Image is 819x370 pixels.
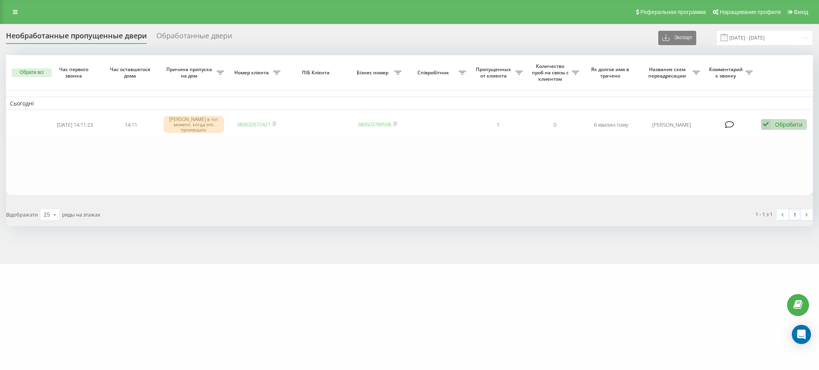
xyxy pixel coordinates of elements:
[237,121,270,128] a: 380632672421
[793,211,796,218] font: 1
[497,121,499,128] font: 1
[110,66,150,79] font: Час оставшегося дома
[12,68,52,77] button: Обрати всі
[532,63,569,82] font: Количество проб на связь с клиентом
[44,211,50,218] font: 25
[358,121,391,128] a: 380503789508
[6,211,38,218] font: Відображати
[166,66,212,79] font: Причина пропуска на дом
[652,121,691,128] font: [PERSON_NAME]
[57,121,93,128] font: [DATE] 14:11:23
[169,116,218,133] font: [PERSON_NAME] в тот момент, когда это произошло
[658,31,696,45] button: Экспорт
[709,66,743,79] font: Комментарий к звонку
[357,69,388,76] font: Бізнес номер
[417,69,449,76] font: Співробітник
[59,66,88,79] font: Час первого звонка
[125,121,137,128] font: 14:11
[234,69,269,76] font: Номер клієнта
[591,66,629,79] font: Як долгое имя в трачено
[674,35,692,40] font: Экспорт
[792,325,811,344] div: Открытый Intercom Messenger
[640,9,706,15] font: Реферальная программа
[62,211,100,218] font: ряды на этажах
[302,69,330,76] font: ПІБ Клієнта
[720,9,781,15] font: Наращивание профиля
[794,9,808,15] font: Вихід
[755,211,773,218] font: 1 - 1 з 1
[10,99,34,107] font: Сьогодні
[553,121,556,128] font: 0
[648,66,686,79] font: Название схем переадресации
[20,70,44,75] font: Обрати всі
[156,31,232,40] font: Обработанные двери
[6,31,147,40] font: Необработанные пропущенные двери
[476,66,511,79] font: Пропущенных от клиента
[594,121,628,128] font: 6 хвилин тому
[775,121,803,128] font: Обробити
